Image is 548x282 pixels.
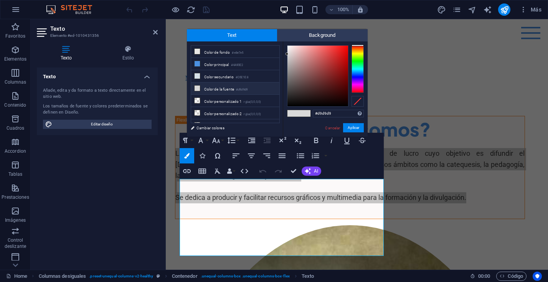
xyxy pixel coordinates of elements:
[232,50,243,56] small: #e8e7e5
[357,6,364,13] i: Al redimensionar, ajustar el nivel de zoom automáticamente para ajustarse al dispositivo elegido.
[260,133,274,148] button: Decrease Indent
[39,272,314,281] nav: breadcrumb
[8,171,23,177] p: Tablas
[191,46,279,58] li: Color de fondo
[498,3,510,16] button: publish
[468,5,477,14] i: Navegador
[186,5,195,14] button: reload
[2,194,29,200] p: Prestaciones
[520,6,541,13] span: Más
[275,148,289,163] button: Align Justify
[256,163,270,179] button: Undo (⌘Z)
[195,133,210,148] button: Font Family
[231,63,243,68] small: #4A90E2
[236,87,248,92] small: #d9d9d9
[467,5,477,14] button: navigator
[244,148,259,163] button: Align Center
[500,5,509,14] i: Publicar
[237,163,252,179] button: HTML
[286,163,301,179] button: Confirm (⌘+⏎)
[302,167,321,176] button: AI
[187,123,276,133] a: Cambiar colores
[43,103,152,116] div: Los tamaños de fuente y colores predeterminados se definen en Diseño.
[483,5,492,14] i: AI Writer
[210,163,225,179] button: Clear Formatting
[191,58,279,70] li: Color principal
[7,125,25,131] p: Cuadros
[244,99,261,105] small: rgba(0,0,0,0)
[325,5,353,14] button: 100%
[277,29,368,41] span: Background
[291,133,305,148] button: Subscript
[44,5,102,14] img: Editor Logo
[324,133,339,148] button: Italic (⌘I)
[314,169,318,173] span: AI
[236,75,248,80] small: #D5E1E8
[452,5,461,14] i: Páginas (Ctrl+Alt+S)
[343,123,364,132] button: Aplicar
[210,133,225,148] button: Font Size
[244,112,261,117] small: rgba(0,0,0,0)
[340,133,354,148] button: Underline (⌘U)
[299,110,310,117] span: #d9d9d9
[191,107,279,119] li: Color personalizado 2
[201,272,290,281] span: . unequal-columns-box .unequal-columns-box-flex
[157,274,160,278] i: Este elemento es un preajuste personalizable
[180,133,194,148] button: Paragraph Format
[39,272,86,281] span: Haz clic para seleccionar y doble clic para editar
[10,129,359,184] p: La Editorial [PERSON_NAME] es una corporación sin fines de lucro cuyo objetivo es difundir el [DE...
[293,148,308,163] button: Unordered List
[50,32,142,39] h3: Elemento #ed-1010431356
[470,272,490,281] h6: Tiempo de la sesión
[191,70,279,82] li: Color secundario
[324,125,341,131] a: Cancelar
[187,5,195,14] i: Volver a cargar página
[191,95,279,107] li: Color personalizado 1
[229,148,243,163] button: Align Left
[180,148,194,163] button: Colors
[43,87,152,100] div: Añade, edita y da formato a texto directamente en el sitio web.
[37,45,99,61] h4: Texto
[323,148,329,163] button: Ordered List
[533,272,542,281] button: Usercentrics
[355,133,370,148] button: Strikethrough
[191,82,279,95] li: Color de la fuente
[5,217,26,223] p: Imágenes
[259,148,274,163] button: Align Right
[226,133,240,148] button: Line Height
[437,5,446,14] button: design
[191,119,279,132] li: Color personalizado 3
[478,272,490,281] span: 00 00
[517,3,545,16] button: Más
[187,29,277,41] span: Text
[171,5,180,14] button: Haz clic para salir del modo de previsualización y seguir editando
[50,25,158,32] h2: Texto
[172,272,198,281] span: Haz clic para seleccionar y doble clic para editar
[500,272,523,281] span: Código
[195,148,210,163] button: Icons
[89,272,153,281] span: . preset-unequal-columns-v2-healthy
[496,272,527,281] button: Código
[37,68,158,81] h4: Texto
[43,120,152,129] button: Editar diseño
[4,102,26,108] p: Contenido
[302,272,314,281] span: Haz clic para seleccionar y doble clic para editar
[4,56,26,62] p: Elementos
[352,96,364,107] div: Clear Color Selection
[180,163,194,179] button: Insert Link
[244,133,259,148] button: Increase Indent
[275,133,290,148] button: Superscript
[287,110,299,117] span: #d9d9d9
[309,133,324,148] button: Bold (⌘B)
[484,273,485,279] span: :
[226,163,236,179] button: Data Bindings
[210,148,225,163] button: Special Characters
[483,5,492,14] button: text_generator
[54,120,149,129] span: Editar diseño
[6,272,27,281] a: Haz clic para cancelar la selección y doble clic para abrir páginas
[437,5,446,14] i: Diseño (Ctrl+Alt+Y)
[337,5,349,14] h6: 100%
[195,163,210,179] button: Insert Table
[271,163,286,179] button: Redo (⌘⇧Z)
[5,79,26,85] p: Columnas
